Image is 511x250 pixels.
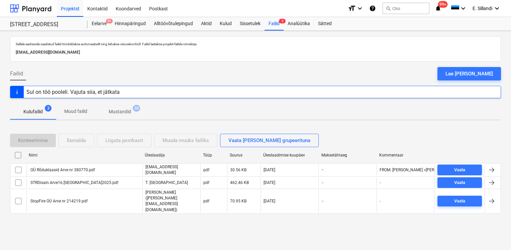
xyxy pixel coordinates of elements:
[230,180,249,185] div: 462.46 KB
[150,17,197,30] a: Alltöövõtulepingud
[230,153,258,158] div: Suurus
[64,108,87,115] p: Muud failid
[203,153,224,158] div: Tüüp
[279,19,286,23] span: 3
[197,17,216,30] a: Aktid
[445,69,493,78] div: Lae [PERSON_NAME]
[16,42,495,46] p: Sellele aadressile saadetud failid töödeldakse automaatselt ning tehakse viirusekontroll. Failid ...
[203,168,209,172] div: pdf
[145,153,198,158] div: Üleslaadija
[29,153,139,158] div: Nimi
[356,4,364,12] i: keyboard_arrow_down
[145,180,188,186] p: T. [GEOGRAPHIC_DATA]
[220,134,319,147] button: Vaata [PERSON_NAME] grupeerituna
[29,180,118,185] div: STRDisain.Arve16.[GEOGRAPHIC_DATA]2025.pdf
[264,199,275,203] div: [DATE]
[265,17,284,30] a: Failid3
[284,17,314,30] a: Analüütika
[145,164,198,176] p: [EMAIL_ADDRESS][DOMAIN_NAME]
[437,165,482,175] button: Vaata
[437,67,501,80] button: Lae [PERSON_NAME]
[203,180,209,185] div: pdf
[111,17,150,30] a: Hinnapäringud
[321,180,324,186] span: -
[26,89,120,95] div: Sul on töö pooleli. Vajuta siia, et jätkata
[386,6,391,11] span: search
[29,199,88,203] div: StopFire OÜ Arve nr 214219.pdf
[88,17,111,30] a: Eelarve9+
[264,168,275,172] div: [DATE]
[106,19,113,23] span: 9+
[10,70,23,78] span: Failid
[383,3,429,14] button: Otsi
[29,168,95,172] div: OÜ Rõduklaasid Arve nr 380770.pdf
[454,179,465,187] div: Vaata
[314,17,336,30] a: Sätted
[236,17,265,30] a: Sissetulek
[321,198,324,204] span: -
[473,6,492,11] span: E. Sillandi
[23,108,43,115] p: Kulufailid
[379,153,432,158] div: Kommentaar
[216,17,236,30] a: Kulud
[369,4,376,12] i: Abikeskus
[321,167,324,173] span: -
[10,21,80,28] div: [STREET_ADDRESS]
[380,199,381,203] div: -
[380,180,381,185] div: -
[203,199,209,203] div: pdf
[45,105,52,112] span: 3
[437,177,482,188] button: Vaata
[454,197,465,205] div: Vaata
[265,17,284,30] div: Failid
[437,196,482,206] button: Vaata
[16,49,495,56] p: [EMAIL_ADDRESS][DOMAIN_NAME]
[133,105,140,112] span: 38
[263,153,316,158] div: Üleslaadimise kuupäev
[459,4,467,12] i: keyboard_arrow_down
[230,199,246,203] div: 70.95 KB
[109,108,131,115] p: Mustandid
[454,166,465,174] div: Vaata
[348,4,356,12] i: format_size
[321,153,374,158] div: Maksetähtaeg
[435,4,441,12] i: notifications
[228,136,310,145] div: Vaata [PERSON_NAME] grupeerituna
[493,4,501,12] i: keyboard_arrow_down
[264,180,275,185] div: [DATE]
[438,1,448,8] span: 99+
[145,190,198,213] p: [PERSON_NAME] ([PERSON_NAME][EMAIL_ADDRESS][DOMAIN_NAME])
[230,168,246,172] div: 30.56 KB
[88,17,111,30] div: Eelarve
